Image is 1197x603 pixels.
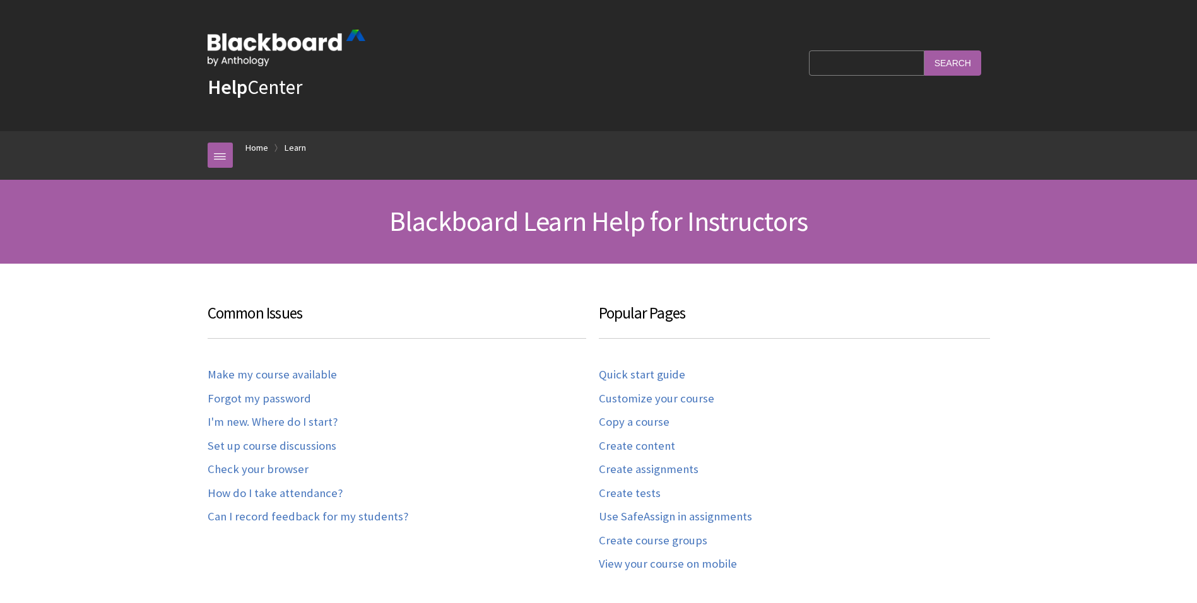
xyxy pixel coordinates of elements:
a: Can I record feedback for my students? [208,510,408,524]
a: Quick start guide [599,368,685,382]
a: Home [245,140,268,156]
a: Create assignments [599,462,699,477]
a: HelpCenter [208,74,302,100]
a: Make my course available [208,368,337,382]
a: How do I take attendance? [208,486,343,501]
a: Check your browser [208,462,309,477]
a: Forgot my password [208,392,311,406]
strong: Help [208,74,247,100]
h3: Popular Pages [599,301,990,339]
a: I'm new. Where do I start? [208,415,338,430]
a: Customize your course [599,392,714,406]
h3: Common Issues [208,301,586,339]
a: Create course groups [599,534,707,548]
a: Learn [285,140,306,156]
a: Create content [599,439,675,454]
span: Blackboard Learn Help for Instructors [389,204,808,238]
input: Search [924,50,981,75]
img: Blackboard by Anthology [208,30,365,66]
a: Copy a course [599,415,669,430]
a: Use SafeAssign in assignments [599,510,752,524]
a: Create tests [599,486,661,501]
a: View your course on mobile [599,557,737,571]
a: Set up course discussions [208,439,336,454]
